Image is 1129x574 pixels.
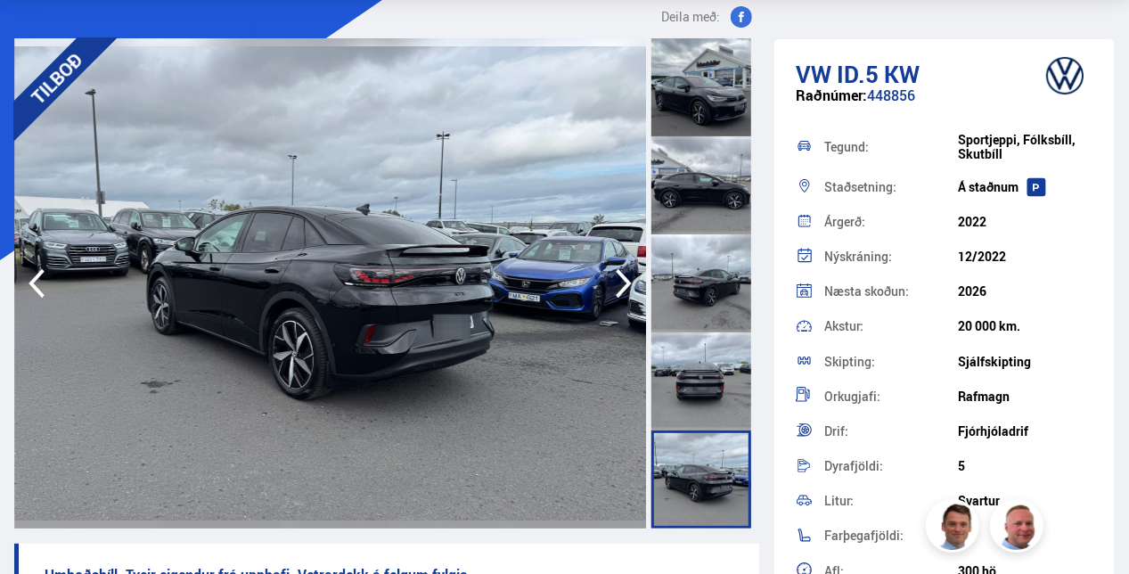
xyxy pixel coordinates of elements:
div: Svartur [958,494,1092,508]
span: ID.5 KW [837,58,920,90]
div: Drif: [824,425,958,438]
div: Farþegafjöldi: [824,529,958,542]
img: siFngHWaQ9KaOqBr.png [993,502,1046,555]
img: 3417770.jpeg [14,38,647,529]
div: Staðsetning: [824,181,958,193]
div: 20 000 km. [958,319,1092,333]
span: Raðnúmer: [796,86,867,105]
button: Deila með: [654,6,759,28]
div: Akstur: [824,320,958,332]
div: 2022 [958,215,1092,229]
div: Árgerð: [824,216,958,228]
div: 448856 [796,87,1092,122]
div: Næsta skoðun: [824,285,958,298]
img: brand logo [1029,48,1100,103]
div: Rafmagn [958,389,1092,404]
div: Dyrafjöldi: [824,460,958,472]
div: Tegund: [824,141,958,153]
div: Sjálfskipting [958,355,1092,369]
div: Fjórhjóladrif [958,424,1092,439]
span: Deila með: [661,6,720,28]
div: Sportjeppi, Fólksbíll, Skutbíll [958,133,1092,161]
div: Á staðnum [958,180,1092,194]
div: Orkugjafi: [824,390,958,403]
button: Open LiveChat chat widget [14,7,68,61]
img: FbJEzSuNWCJXmdc-.webp [929,502,982,555]
div: 5 [958,459,1092,473]
div: Nýskráning: [824,250,958,263]
div: 2026 [958,284,1092,299]
div: Skipting: [824,356,958,368]
div: 12/2022 [958,250,1092,264]
div: Litur: [824,495,958,507]
span: VW [796,58,831,90]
